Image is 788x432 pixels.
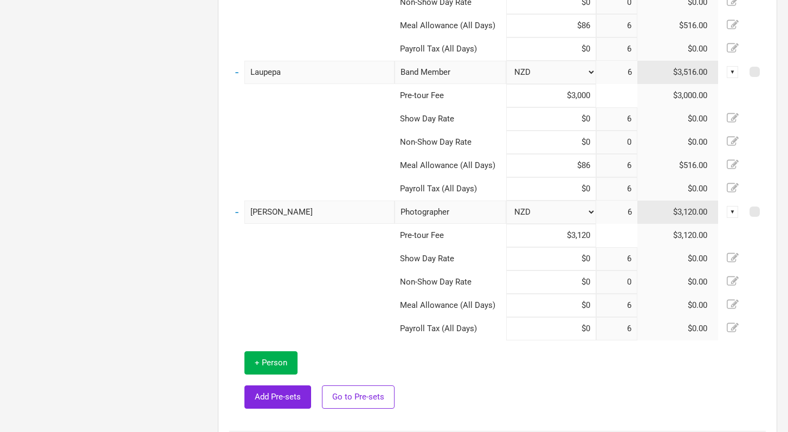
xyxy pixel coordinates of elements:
[244,351,298,375] button: + Person
[637,317,719,340] td: $0.00
[332,392,384,402] span: Go to Pre-sets
[637,154,719,177] td: $516.00
[395,247,506,270] td: Show Day Rate
[596,201,637,224] td: 6
[244,61,395,84] input: eg: Lars
[637,14,719,37] td: $516.00
[637,84,719,107] td: $3,000.00
[322,385,395,409] button: Go to Pre-sets
[727,206,739,218] div: ▼
[395,177,506,201] td: Payroll Tax (All Days)
[637,201,719,224] td: $3,120.00
[727,66,739,78] div: ▼
[395,61,506,84] div: Band Member
[637,177,719,201] td: $0.00
[637,107,719,131] td: $0.00
[255,392,301,402] span: Add Pre-sets
[637,131,719,154] td: $0.00
[637,247,719,270] td: $0.00
[235,65,238,79] a: -
[395,131,506,154] td: Non-Show Day Rate
[395,317,506,340] td: Payroll Tax (All Days)
[235,205,238,219] a: -
[395,224,506,247] td: Pre-tour Fee
[395,294,506,317] td: Meal Allowance (All Days)
[637,37,719,61] td: $0.00
[395,154,506,177] td: Meal Allowance (All Days)
[244,201,395,224] input: eg: Angus
[637,294,719,317] td: $0.00
[395,37,506,61] td: Payroll Tax (All Days)
[395,14,506,37] td: Meal Allowance (All Days)
[255,358,287,367] span: + Person
[637,270,719,294] td: $0.00
[637,61,719,84] td: $3,516.00
[244,385,311,409] button: Add Pre-sets
[395,270,506,294] td: Non-Show Day Rate
[596,61,637,84] td: 6
[395,201,506,224] div: Photographer
[637,224,719,247] td: $3,120.00
[395,107,506,131] td: Show Day Rate
[395,84,506,107] td: Pre-tour Fee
